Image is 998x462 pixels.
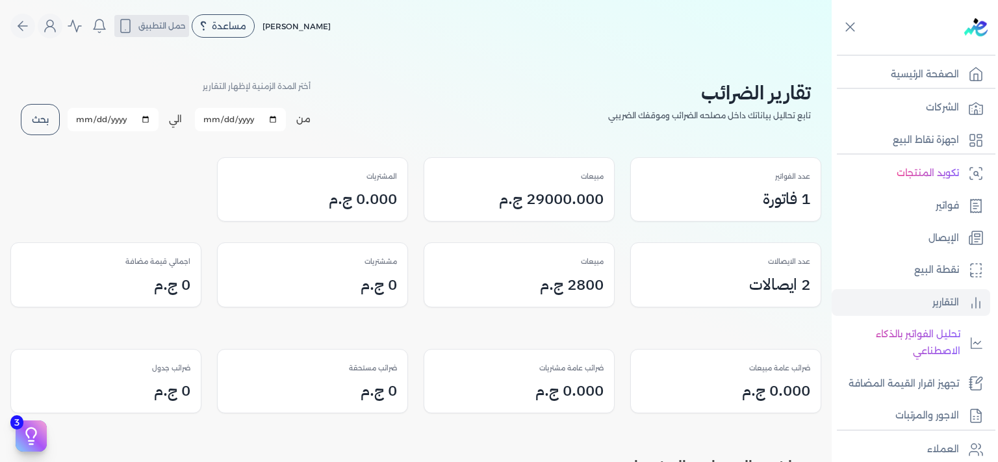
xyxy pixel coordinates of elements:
[539,360,604,377] p: ضرائب عامة مشتريات
[928,230,959,247] p: الإيصال
[832,289,990,316] a: التقارير
[742,379,810,402] h3: 0.000 ج.م
[154,273,190,296] h3: 0 ج.م
[329,187,397,211] h3: 0.000 ج.م
[361,379,397,402] h3: 0 ج.م
[10,415,23,430] span: 3
[535,379,604,402] h3: 0.000 ج.م
[154,379,190,402] h3: 0 ج.م
[832,192,990,220] a: فواتير
[749,273,810,296] h3: 2 ايصالات
[893,132,959,149] p: اجهزة نقاط البيع
[152,360,190,377] p: ضرائب جدول
[114,15,189,37] button: حمل التطبيق
[832,225,990,252] a: الإيصال
[926,99,959,116] p: الشركات
[125,253,190,270] p: اجمالي قيمة مضافة
[895,407,959,424] p: الاجور والمرتبات
[832,370,990,398] a: تجهيز اقرار القيمة المضافة
[540,273,604,296] h3: 2800 ج.م
[16,420,47,452] button: 3
[21,104,60,135] button: بحث
[262,21,331,31] span: [PERSON_NAME]
[832,321,990,365] a: تحليل الفواتير بالذكاء الاصطناعي
[169,112,182,126] label: الي
[927,441,959,458] p: العملاء
[832,61,990,88] a: الصفحة الرئيسية
[581,168,604,185] p: مبيعات
[891,66,959,83] p: الصفحة الرئيسية
[192,14,255,38] div: مساعدة
[932,294,959,311] p: التقارير
[768,253,810,270] p: عدد الايصالات
[832,402,990,430] a: الاجور والمرتبات
[832,127,990,154] a: اجهزة نقاط البيع
[366,168,397,185] p: المشتريات
[849,376,959,392] p: تجهيز اقرار القيمة المضافة
[203,78,311,95] p: أختر المدة الزمنية لإظهار التقارير
[608,78,811,107] h2: تقارير الضرائب
[763,187,810,211] h3: 1 فاتورة
[832,257,990,284] a: نقطة البيع
[212,21,246,31] span: مساعدة
[365,253,397,270] p: مششتريات
[832,160,990,187] a: تكويد المنتجات
[964,18,988,36] img: logo
[138,20,186,32] span: حمل التطبيق
[832,94,990,122] a: الشركات
[775,168,810,185] p: عدد الفواتير
[499,187,604,211] h3: 29000.000 ج.م
[581,253,604,270] p: مبيعات
[361,273,397,296] h3: 0 ج.م
[749,360,810,377] p: ضرائب عامة مبيعات
[349,360,397,377] p: ضرائب مستحقة
[296,112,311,126] label: من
[897,165,959,182] p: تكويد المنتجات
[914,262,959,279] p: نقطة البيع
[608,107,811,124] p: تابع تحاليل بياناتك داخل مصلحه الضرائب وموقفك الضريبي
[838,326,960,359] p: تحليل الفواتير بالذكاء الاصطناعي
[936,198,959,214] p: فواتير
